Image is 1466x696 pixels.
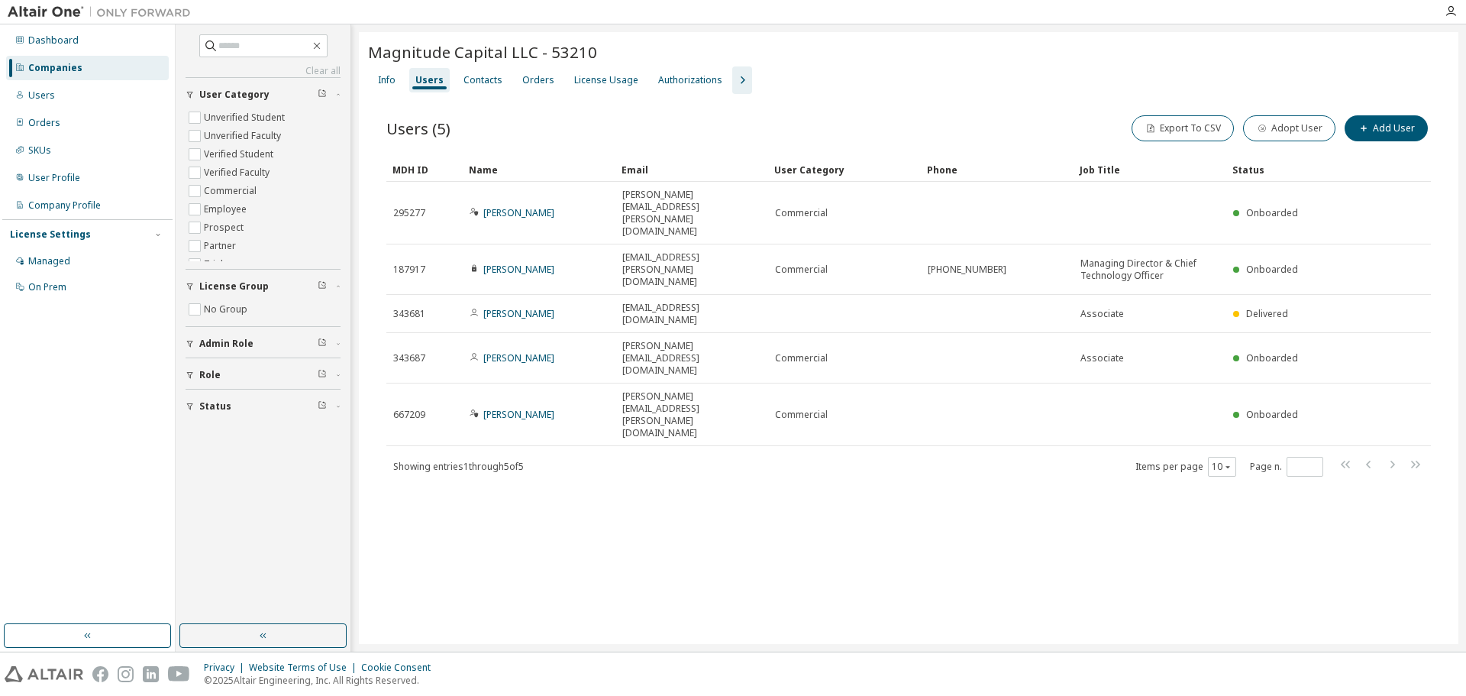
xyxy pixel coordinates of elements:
span: 187917 [393,264,425,276]
label: Commercial [204,182,260,200]
img: altair_logo.svg [5,666,83,682]
div: User Profile [28,172,80,184]
span: 667209 [393,409,425,421]
div: License Usage [574,74,638,86]
span: Clear filter [318,89,327,101]
label: No Group [204,300,250,319]
span: Clear filter [318,369,327,381]
div: Orders [522,74,554,86]
span: Commercial [775,264,828,276]
button: User Category [186,78,341,112]
label: Partner [204,237,239,255]
div: Email [622,157,762,182]
span: Status [199,400,231,413]
div: SKUs [28,144,51,157]
button: Admin Role [186,327,341,361]
span: Page n. [1250,457,1323,477]
a: [PERSON_NAME] [483,307,554,320]
a: [PERSON_NAME] [483,206,554,219]
span: Commercial [775,409,828,421]
span: Onboarded [1246,206,1298,219]
button: 10 [1212,461,1232,473]
label: Verified Student [204,145,276,163]
img: linkedin.svg [143,666,159,682]
span: [EMAIL_ADDRESS][DOMAIN_NAME] [622,302,761,326]
span: Associate [1080,352,1124,364]
button: License Group [186,270,341,303]
span: [PERSON_NAME][EMAIL_ADDRESS][DOMAIN_NAME] [622,340,761,377]
div: Managed [28,255,70,267]
div: User Category [774,157,915,182]
div: Users [415,74,444,86]
div: MDH ID [392,157,457,182]
div: Name [469,157,609,182]
span: Delivered [1246,307,1288,320]
div: Company Profile [28,199,101,212]
span: Onboarded [1246,351,1298,364]
span: Magnitude Capital LLC - 53210 [368,41,597,63]
div: Cookie Consent [361,662,440,674]
span: 343681 [393,308,425,320]
span: [PERSON_NAME][EMAIL_ADDRESS][PERSON_NAME][DOMAIN_NAME] [622,390,761,439]
span: Managing Director & Chief Technology Officer [1080,257,1219,282]
div: On Prem [28,281,66,293]
span: Associate [1080,308,1124,320]
span: Role [199,369,221,381]
span: [EMAIL_ADDRESS][PERSON_NAME][DOMAIN_NAME] [622,251,761,288]
span: License Group [199,280,269,293]
img: youtube.svg [168,666,190,682]
img: facebook.svg [92,666,108,682]
a: Clear all [186,65,341,77]
span: Items per page [1135,457,1236,477]
a: [PERSON_NAME] [483,408,554,421]
span: Commercial [775,352,828,364]
a: [PERSON_NAME] [483,351,554,364]
span: Onboarded [1246,263,1298,276]
div: Users [28,89,55,102]
button: Export To CSV [1132,115,1234,141]
label: Prospect [204,219,247,237]
label: Trial [204,255,226,274]
img: Altair One [8,5,199,20]
button: Add User [1345,115,1428,141]
button: Status [186,390,341,423]
div: Companies [28,62,82,74]
span: 295277 [393,207,425,219]
button: Adopt User [1243,115,1335,141]
div: Status [1232,157,1339,182]
span: Clear filter [318,280,327,293]
div: Job Title [1080,157,1220,182]
span: Showing entries 1 through 5 of 5 [393,460,524,473]
p: © 2025 Altair Engineering, Inc. All Rights Reserved. [204,674,440,687]
span: User Category [199,89,270,101]
div: Info [378,74,396,86]
div: Authorizations [658,74,722,86]
div: Phone [927,157,1067,182]
a: [PERSON_NAME] [483,263,554,276]
span: Onboarded [1246,408,1298,421]
div: Website Terms of Use [249,662,361,674]
label: Unverified Student [204,108,288,127]
div: Orders [28,117,60,129]
div: Dashboard [28,34,79,47]
span: Commercial [775,207,828,219]
span: 343687 [393,352,425,364]
span: Admin Role [199,338,253,350]
div: Privacy [204,662,249,674]
div: Contacts [463,74,502,86]
span: [PERSON_NAME][EMAIL_ADDRESS][PERSON_NAME][DOMAIN_NAME] [622,189,761,238]
div: License Settings [10,228,91,241]
span: Clear filter [318,338,327,350]
label: Employee [204,200,250,219]
label: Verified Faculty [204,163,273,182]
span: Clear filter [318,400,327,413]
label: Unverified Faculty [204,127,284,145]
img: instagram.svg [118,666,134,682]
button: Role [186,358,341,392]
span: Users (5) [386,118,450,139]
span: [PHONE_NUMBER] [928,264,1006,276]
